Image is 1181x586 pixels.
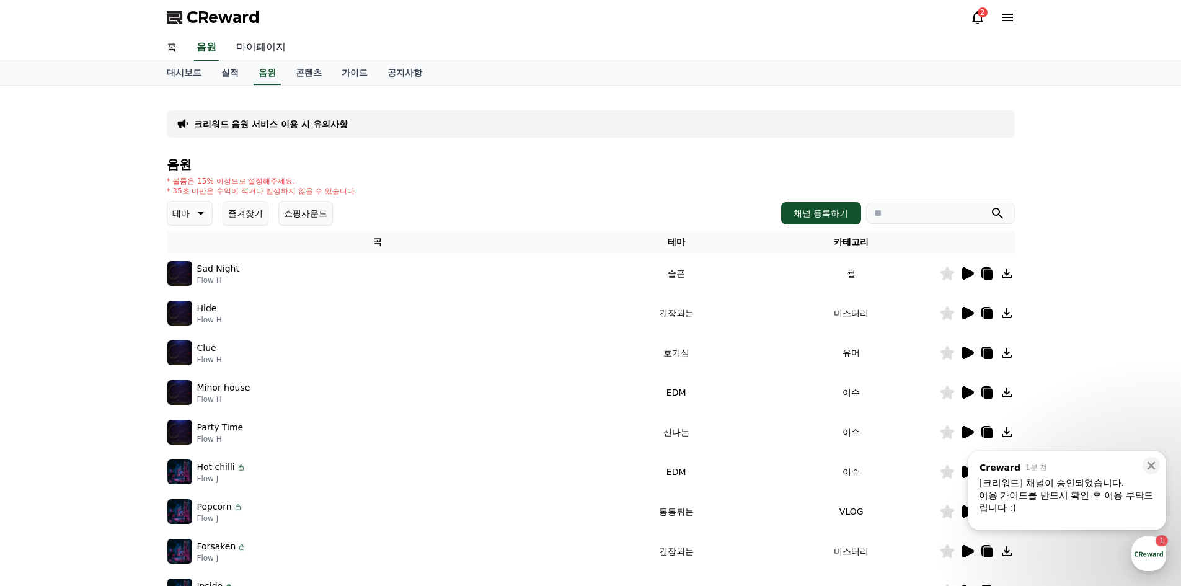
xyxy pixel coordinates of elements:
td: 이슈 [764,373,939,412]
p: 테마 [172,205,190,222]
span: 1 [126,393,130,402]
p: Party Time [197,421,244,434]
p: Flow H [197,315,222,325]
a: 마이페이지 [226,35,296,61]
span: 홈 [39,412,46,422]
td: 썰 [764,254,939,293]
p: Flow J [197,474,246,484]
th: 테마 [588,231,764,254]
a: CReward [167,7,260,27]
p: Flow H [197,275,239,285]
td: 통통튀는 [588,492,764,531]
td: EDM [588,373,764,412]
h4: 음원 [167,158,1015,171]
a: 실적 [211,61,249,85]
button: 테마 [167,201,213,226]
button: 채널 등록하기 [781,202,860,224]
p: Flow J [197,553,247,563]
img: music [167,499,192,524]
th: 곡 [167,231,589,254]
p: Sad Night [197,262,239,275]
a: 공지사항 [378,61,432,85]
p: Flow H [197,434,244,444]
p: Minor house [197,381,250,394]
img: music [167,539,192,564]
td: 신나는 [588,412,764,452]
span: CReward [187,7,260,27]
p: * 볼륨은 15% 이상으로 설정해주세요. [167,176,358,186]
a: 2 [970,10,985,25]
p: Flow H [197,355,222,365]
p: Flow J [197,513,243,523]
a: 가이드 [332,61,378,85]
p: * 35초 미만은 수익이 적거나 발생하지 않을 수 있습니다. [167,186,358,196]
a: 대시보드 [157,61,211,85]
a: 설정 [160,393,238,424]
img: music [167,459,192,484]
td: 유머 [764,333,939,373]
img: music [167,301,192,326]
span: 설정 [192,412,206,422]
a: 1대화 [82,393,160,424]
span: 대화 [113,412,128,422]
td: VLOG [764,492,939,531]
a: 크리워드 음원 서비스 이용 시 유의사항 [194,118,348,130]
td: 이슈 [764,452,939,492]
img: music [167,340,192,365]
p: Clue [197,342,216,355]
button: 쇼핑사운드 [278,201,333,226]
div: 2 [978,7,988,17]
img: music [167,261,192,286]
a: 음원 [254,61,281,85]
td: 미스터리 [764,293,939,333]
p: Hot chilli [197,461,235,474]
a: 콘텐츠 [286,61,332,85]
p: Forsaken [197,540,236,553]
td: EDM [588,452,764,492]
td: 긴장되는 [588,293,764,333]
a: 홈 [157,35,187,61]
p: Hide [197,302,217,315]
p: Popcorn [197,500,232,513]
img: music [167,380,192,405]
th: 카테고리 [764,231,939,254]
a: 음원 [194,35,219,61]
td: 긴장되는 [588,531,764,571]
a: 홈 [4,393,82,424]
button: 즐겨찾기 [223,201,268,226]
td: 슬픈 [588,254,764,293]
td: 이슈 [764,412,939,452]
td: 호기심 [588,333,764,373]
p: Flow H [197,394,250,404]
img: music [167,420,192,445]
td: 미스터리 [764,531,939,571]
